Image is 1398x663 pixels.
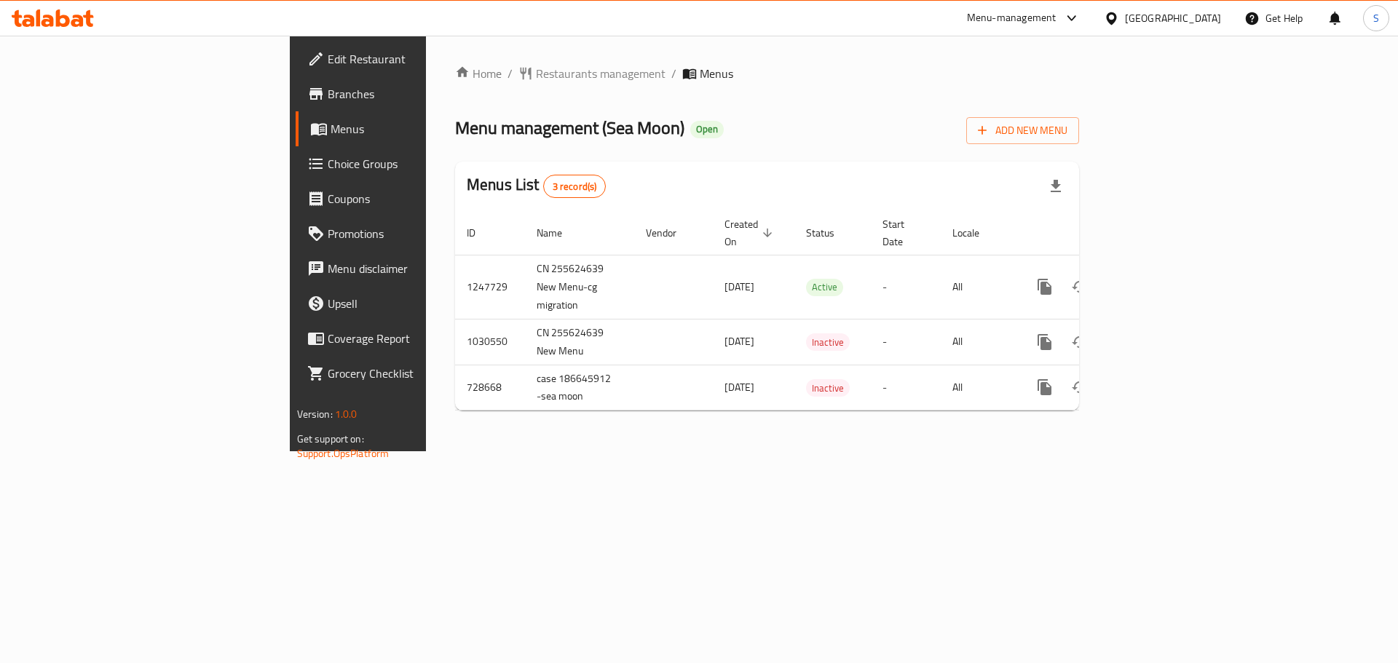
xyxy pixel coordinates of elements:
[1062,370,1097,405] button: Change Status
[806,379,850,397] div: Inactive
[455,211,1179,411] table: enhanced table
[525,255,634,319] td: CN 255624639 New Menu-cg migration
[1016,211,1179,255] th: Actions
[328,295,512,312] span: Upsell
[297,405,333,424] span: Version:
[690,121,724,138] div: Open
[871,319,941,365] td: -
[297,429,364,448] span: Get support on:
[296,76,524,111] a: Branches
[724,332,754,351] span: [DATE]
[671,65,676,82] li: /
[525,319,634,365] td: CN 255624639 New Menu
[690,123,724,135] span: Open
[724,277,754,296] span: [DATE]
[1027,370,1062,405] button: more
[1373,10,1379,26] span: S
[335,405,358,424] span: 1.0.0
[966,117,1079,144] button: Add New Menu
[296,251,524,286] a: Menu disclaimer
[328,85,512,103] span: Branches
[537,224,581,242] span: Name
[467,224,494,242] span: ID
[544,180,606,194] span: 3 record(s)
[724,378,754,397] span: [DATE]
[296,321,524,356] a: Coverage Report
[952,224,998,242] span: Locale
[296,181,524,216] a: Coupons
[941,319,1016,365] td: All
[328,260,512,277] span: Menu disclaimer
[296,41,524,76] a: Edit Restaurant
[296,111,524,146] a: Menus
[297,444,390,463] a: Support.OpsPlatform
[1027,325,1062,360] button: more
[871,255,941,319] td: -
[543,175,607,198] div: Total records count
[882,215,923,250] span: Start Date
[1062,325,1097,360] button: Change Status
[525,365,634,410] td: case 186645912 -sea moon
[724,215,777,250] span: Created On
[871,365,941,410] td: -
[328,155,512,172] span: Choice Groups
[646,224,695,242] span: Vendor
[467,174,606,198] h2: Menus List
[700,65,733,82] span: Menus
[978,122,1067,140] span: Add New Menu
[296,356,524,391] a: Grocery Checklist
[1125,10,1221,26] div: [GEOGRAPHIC_DATA]
[1062,269,1097,304] button: Change Status
[328,225,512,242] span: Promotions
[518,65,666,82] a: Restaurants management
[296,146,524,181] a: Choice Groups
[455,111,684,144] span: Menu management ( Sea Moon )
[296,216,524,251] a: Promotions
[536,65,666,82] span: Restaurants management
[296,286,524,321] a: Upsell
[455,65,1079,82] nav: breadcrumb
[1038,169,1073,204] div: Export file
[328,330,512,347] span: Coverage Report
[941,365,1016,410] td: All
[1027,269,1062,304] button: more
[941,255,1016,319] td: All
[328,365,512,382] span: Grocery Checklist
[328,50,512,68] span: Edit Restaurant
[806,333,850,351] div: Inactive
[806,224,853,242] span: Status
[806,279,843,295] span: Active
[331,120,512,138] span: Menus
[806,380,850,397] span: Inactive
[806,334,850,351] span: Inactive
[967,9,1057,27] div: Menu-management
[328,190,512,207] span: Coupons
